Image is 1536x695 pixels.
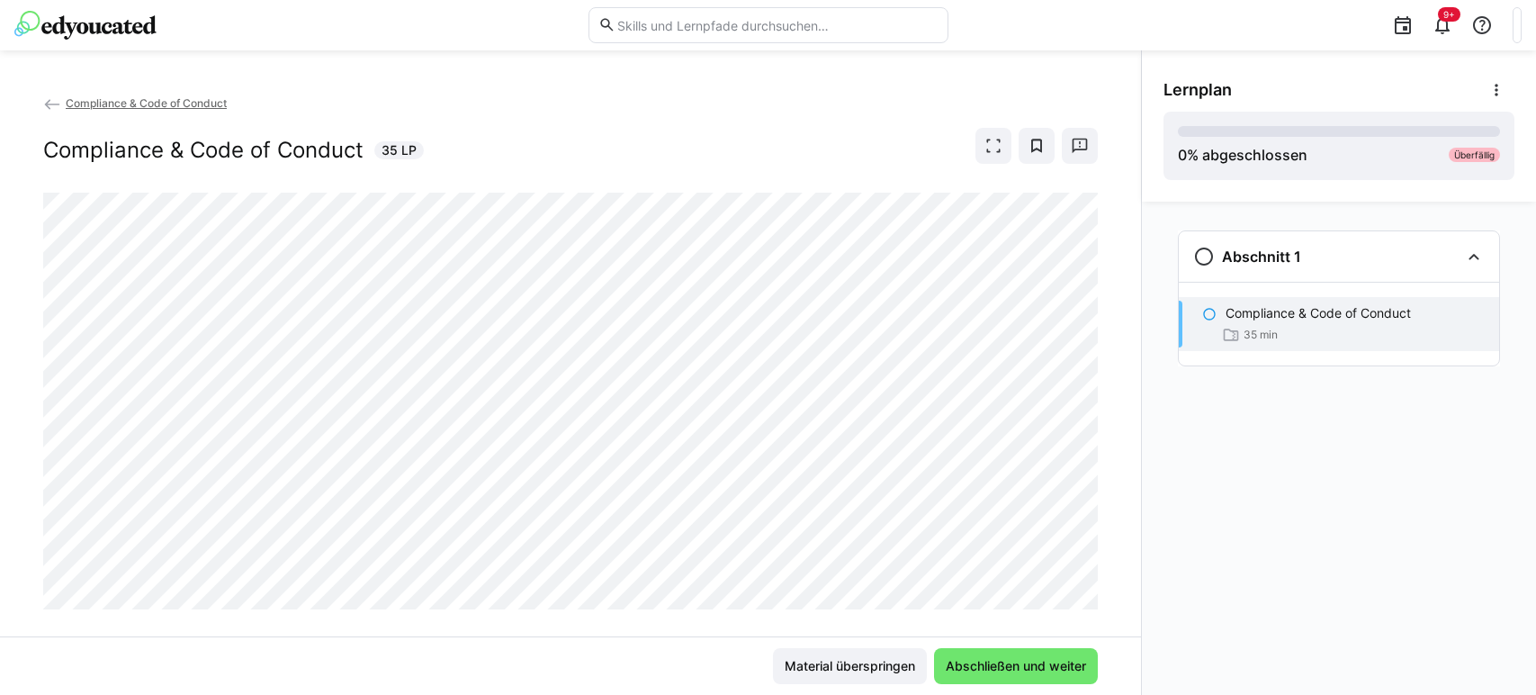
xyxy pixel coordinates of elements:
div: % abgeschlossen [1178,144,1307,166]
h2: Compliance & Code of Conduct [43,137,364,164]
a: Compliance & Code of Conduct [43,96,227,110]
input: Skills und Lernpfade durchsuchen… [615,17,938,33]
span: 35 min [1244,328,1278,342]
span: Abschließen und weiter [943,657,1089,675]
button: Abschließen und weiter [934,648,1098,684]
span: 35 LP [382,141,417,159]
p: Compliance & Code of Conduct [1226,304,1411,322]
span: 9+ [1443,9,1455,20]
span: Compliance & Code of Conduct [66,96,227,110]
span: 0 [1178,146,1187,164]
button: Material überspringen [773,648,927,684]
span: Material überspringen [782,657,918,675]
div: Überfällig [1449,148,1500,162]
span: Lernplan [1163,80,1232,100]
h3: Abschnitt 1 [1222,248,1301,266]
